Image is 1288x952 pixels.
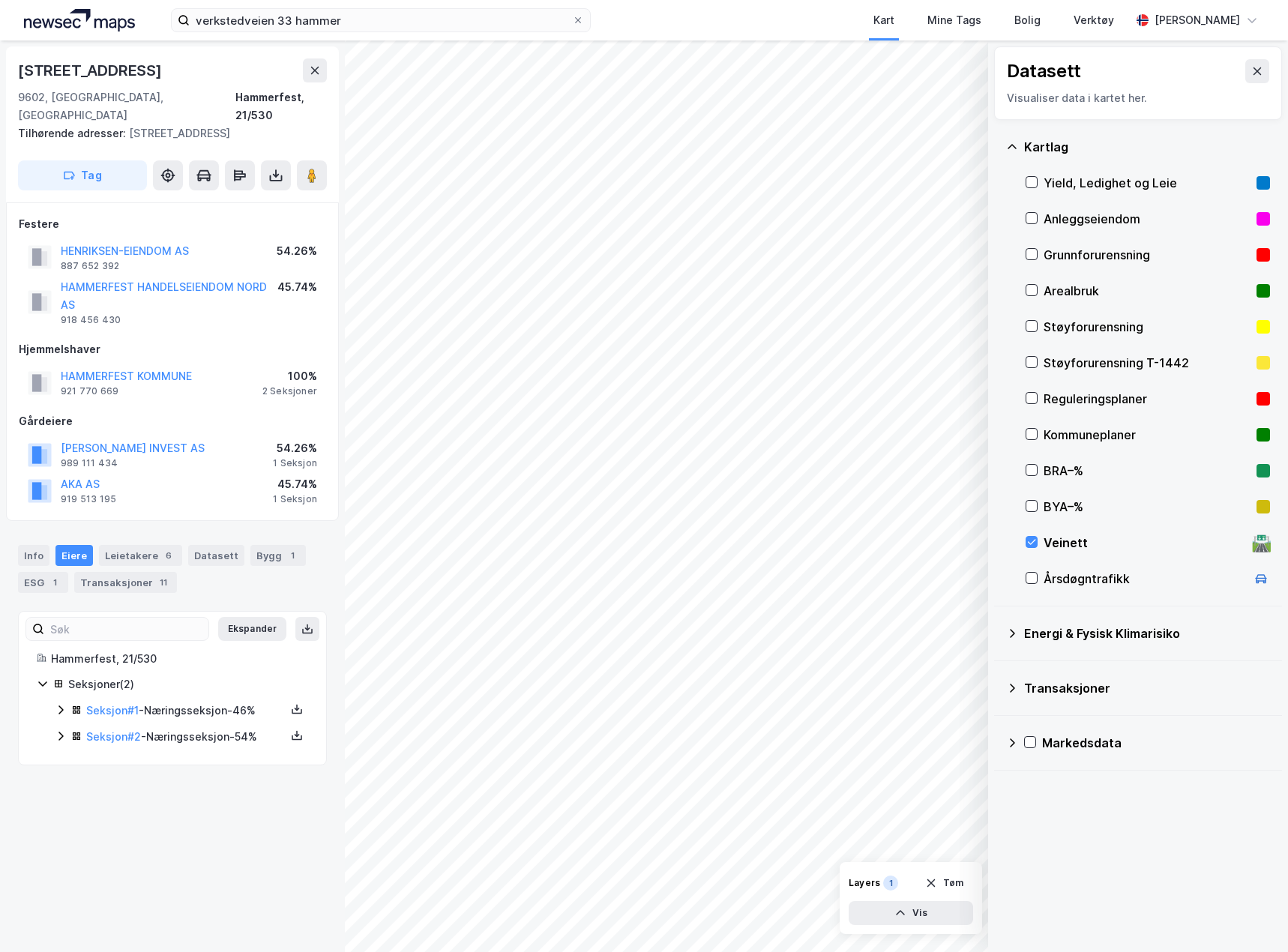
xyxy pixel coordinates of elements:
[262,385,317,397] div: 2 Seksjoner
[1044,210,1251,228] div: Anleggseiendom
[1044,462,1251,480] div: BRA–%
[61,493,116,505] div: 919 513 195
[19,412,326,430] div: Gårdeiere
[47,575,62,590] div: 1
[44,618,208,640] input: Søk
[250,545,306,566] div: Bygg
[1014,11,1041,29] div: Bolig
[1024,138,1270,156] div: Kartlag
[1074,11,1114,29] div: Verktøy
[849,901,973,925] button: Vis
[1044,354,1251,372] div: Støyforurensning T-1442
[18,58,165,82] div: [STREET_ADDRESS]
[51,650,308,668] div: Hammerfest, 21/530
[273,439,317,457] div: 54.26%
[273,475,317,493] div: 45.74%
[18,127,129,139] span: Tilhørende adresser:
[86,730,141,743] a: Seksjon#2
[1213,880,1288,952] div: Kontrollprogram for chat
[188,545,244,566] div: Datasett
[156,575,171,590] div: 11
[74,572,177,593] div: Transaksjoner
[273,493,317,505] div: 1 Seksjon
[68,675,308,693] div: Seksjoner ( 2 )
[1042,734,1270,752] div: Markedsdata
[86,702,286,720] div: - Næringsseksjon - 46%
[19,215,326,233] div: Festere
[18,88,235,124] div: 9602, [GEOGRAPHIC_DATA], [GEOGRAPHIC_DATA]
[1213,880,1288,952] iframe: Chat Widget
[1007,59,1081,83] div: Datasett
[1007,89,1269,107] div: Visualiser data i kartet her.
[1024,624,1270,642] div: Energi & Fysisk Klimarisiko
[19,340,326,358] div: Hjemmelshaver
[86,728,286,746] div: - Næringsseksjon - 54%
[61,260,119,272] div: 887 652 392
[1044,426,1251,444] div: Kommuneplaner
[1044,498,1251,516] div: BYA–%
[55,545,93,566] div: Eiere
[1044,282,1251,300] div: Arealbruk
[61,314,121,326] div: 918 456 430
[849,877,880,889] div: Layers
[99,545,182,566] div: Leietakere
[927,11,981,29] div: Mine Tags
[190,9,572,31] input: Søk på adresse, matrikkel, gårdeiere, leietakere eller personer
[18,572,68,593] div: ESG
[18,124,315,142] div: [STREET_ADDRESS]
[1044,390,1251,408] div: Reguleringsplaner
[883,876,898,891] div: 1
[61,457,118,469] div: 989 111 434
[1044,318,1251,336] div: Støyforurensning
[61,385,118,397] div: 921 770 669
[86,704,139,717] a: Seksjon#1
[1044,534,1246,552] div: Veinett
[1044,570,1246,588] div: Årsdøgntrafikk
[1044,246,1251,264] div: Grunnforurensning
[18,160,147,190] button: Tag
[277,278,317,296] div: 45.74%
[218,617,286,641] button: Ekspander
[235,88,327,124] div: Hammerfest, 21/530
[18,545,49,566] div: Info
[262,367,317,385] div: 100%
[24,9,135,31] img: logo.a4113a55bc3d86da70a041830d287a7e.svg
[277,242,317,260] div: 54.26%
[161,548,176,563] div: 6
[1044,174,1251,192] div: Yield, Ledighet og Leie
[1155,11,1240,29] div: [PERSON_NAME]
[915,871,973,895] button: Tøm
[1024,679,1270,697] div: Transaksjoner
[273,457,317,469] div: 1 Seksjon
[1251,533,1272,552] div: 🛣️
[285,548,300,563] div: 1
[873,11,894,29] div: Kart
